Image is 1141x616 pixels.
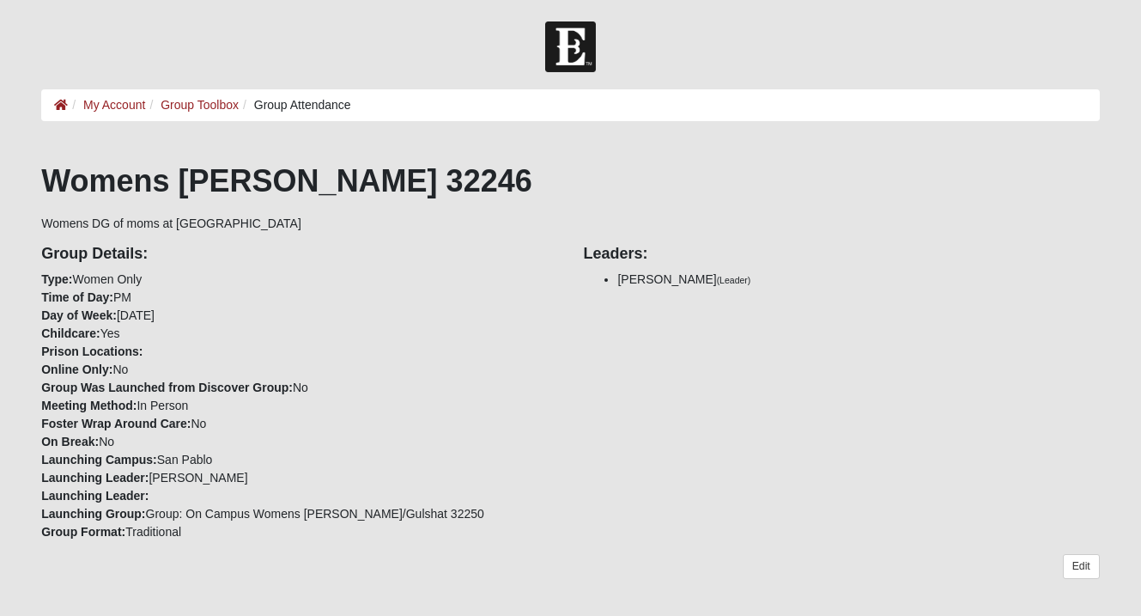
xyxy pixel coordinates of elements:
a: Group Toolbox [161,98,239,112]
img: Church of Eleven22 Logo [545,21,596,72]
strong: Time of Day: [41,290,113,304]
strong: Meeting Method: [41,399,137,412]
strong: Type: [41,272,72,286]
strong: On Break: [41,435,99,448]
h1: Womens [PERSON_NAME] 32246 [41,162,1100,199]
a: Edit [1063,554,1100,579]
strong: Launching Leader: [41,471,149,485]
h4: Leaders: [583,245,1099,264]
strong: Day of Week: [41,308,117,322]
strong: Prison Locations: [41,345,143,358]
a: My Account [83,98,145,112]
strong: Launching Leader: [41,489,149,503]
strong: Childcare: [41,326,100,340]
h4: Group Details: [41,245,557,264]
div: Women Only PM [DATE] Yes No No In Person No No San Pablo [PERSON_NAME] Group: On Campus Womens [P... [28,233,570,541]
li: Group Attendance [239,96,351,114]
li: [PERSON_NAME] [617,271,1099,289]
strong: Online Only: [41,363,112,376]
strong: Group Format: [41,525,125,539]
small: (Leader) [717,275,751,285]
strong: Group Was Launched from Discover Group: [41,381,293,394]
strong: Launching Group: [41,507,145,521]
strong: Launching Campus: [41,453,157,467]
strong: Foster Wrap Around Care: [41,417,191,430]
